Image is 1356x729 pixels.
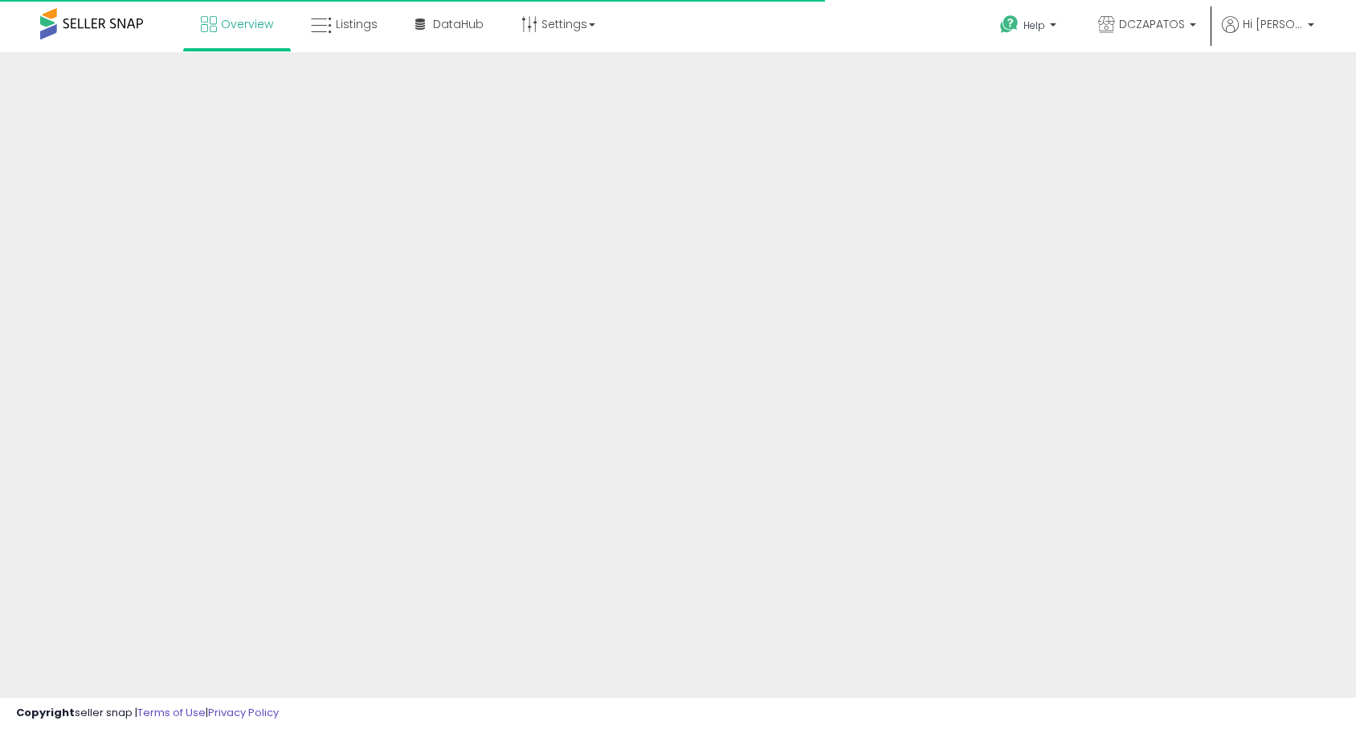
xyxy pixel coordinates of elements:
[16,705,75,720] strong: Copyright
[16,706,279,721] div: seller snap | |
[1119,16,1185,32] span: DCZAPATOS
[1222,16,1314,52] a: Hi [PERSON_NAME]
[137,705,206,720] a: Terms of Use
[1243,16,1303,32] span: Hi [PERSON_NAME]
[433,16,484,32] span: DataHub
[999,14,1019,35] i: Get Help
[336,16,378,32] span: Listings
[208,705,279,720] a: Privacy Policy
[221,16,273,32] span: Overview
[987,2,1072,52] a: Help
[1023,18,1045,32] span: Help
